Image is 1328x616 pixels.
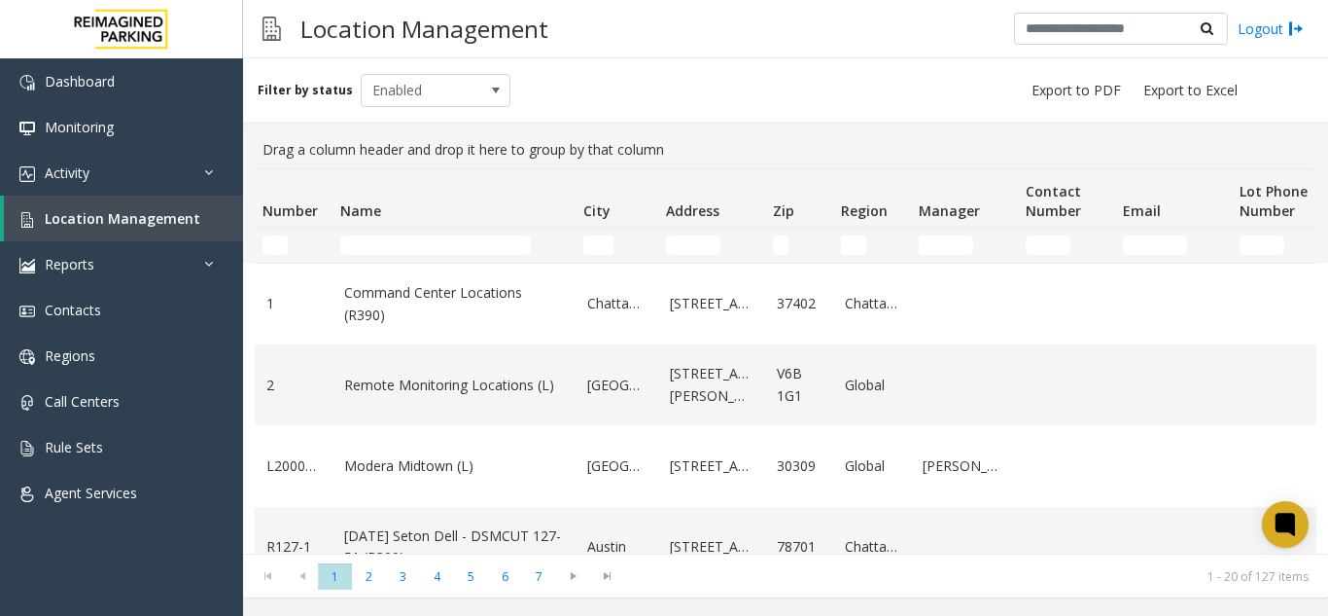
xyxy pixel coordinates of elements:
input: Region Filter [841,236,866,255]
span: Contacts [45,301,101,319]
img: 'icon' [19,395,35,411]
input: Email Filter [1123,236,1187,255]
span: Lot Phone Number [1240,182,1308,220]
a: 78701 [777,536,821,558]
span: Enabled [362,75,480,106]
input: Contact Number Filter [1026,236,1070,255]
a: Modera Midtown (L) [344,455,564,477]
td: Region Filter [833,228,911,263]
img: 'icon' [19,121,35,136]
span: Rule Sets [45,438,103,456]
span: Manager [919,201,980,220]
button: Export to PDF [1024,77,1129,104]
a: L20000500 [266,455,321,477]
span: Page 2 [352,563,386,590]
a: Global [845,455,899,477]
kendo-pager-info: 1 - 20 of 127 items [636,568,1309,585]
span: Call Centers [45,392,120,411]
a: 37402 [777,293,821,314]
a: [STREET_ADDRESS][PERSON_NAME] [670,363,753,407]
span: Page 1 [318,563,352,590]
input: Address Filter [666,236,720,255]
span: Page 7 [522,563,556,590]
span: Go to the last page [590,562,624,590]
a: 1 [266,293,321,314]
a: [STREET_ADDRESS] [670,536,753,558]
img: 'icon' [19,212,35,228]
span: Regions [45,346,95,365]
span: Go to the next page [560,568,586,584]
span: Monitoring [45,118,114,136]
span: Go to the next page [556,562,590,590]
a: R127-1 [266,536,321,558]
button: Export to Excel [1136,77,1245,104]
span: Page 3 [386,563,420,590]
td: Manager Filter [911,228,1018,263]
a: [GEOGRAPHIC_DATA] [587,455,647,477]
td: Contact Number Filter [1018,228,1115,263]
img: 'icon' [19,441,35,456]
input: Lot Phone Number Filter [1240,236,1284,255]
div: Drag a column header and drop it here to group by that column [255,131,1316,168]
label: Filter by status [258,82,353,99]
span: Zip [773,201,794,220]
a: V6B 1G1 [777,363,821,407]
span: Page 5 [454,563,488,590]
span: Email [1123,201,1161,220]
div: Data table [243,168,1328,554]
a: Remote Monitoring Locations (L) [344,375,564,396]
a: [GEOGRAPHIC_DATA] [587,375,647,396]
span: Name [340,201,381,220]
span: Agent Services [45,484,137,502]
span: Contact Number [1026,182,1081,220]
td: Email Filter [1115,228,1232,263]
a: Chattanooga [845,536,899,558]
span: Page 4 [420,563,454,590]
a: Logout [1238,18,1304,39]
img: pageIcon [262,5,281,53]
span: Go to the last page [594,568,620,584]
span: Reports [45,255,94,273]
a: [STREET_ADDRESS] [670,293,753,314]
span: Address [666,201,719,220]
a: [DATE] Seton Dell - DSMCUT 127-51 (R390) [344,525,564,569]
h3: Location Management [291,5,558,53]
span: Export to PDF [1031,81,1121,100]
img: 'icon' [19,75,35,91]
a: 30309 [777,455,821,477]
a: [PERSON_NAME] [923,455,1006,477]
a: Chattanooga [587,293,647,314]
span: Location Management [45,209,200,228]
span: Dashboard [45,72,115,91]
span: Region [841,201,888,220]
span: Export to Excel [1143,81,1238,100]
td: Address Filter [658,228,765,263]
input: Number Filter [262,236,288,255]
a: [STREET_ADDRESS] [670,455,753,477]
img: 'icon' [19,304,35,319]
span: Page 6 [488,563,522,590]
a: Austin [587,536,647,558]
img: 'icon' [19,258,35,273]
img: logout [1288,18,1304,39]
a: Chattanooga [845,293,899,314]
input: Name Filter [340,236,531,255]
td: Zip Filter [765,228,833,263]
input: Manager Filter [919,236,973,255]
img: 'icon' [19,349,35,365]
span: Activity [45,163,89,182]
input: Zip Filter [773,236,788,255]
a: Location Management [4,196,243,241]
td: Number Filter [255,228,332,263]
a: Command Center Locations (R390) [344,282,564,326]
span: City [583,201,611,220]
td: Name Filter [332,228,576,263]
td: City Filter [576,228,658,263]
a: Global [845,375,899,396]
img: 'icon' [19,487,35,502]
a: 2 [266,375,321,396]
span: Number [262,201,318,220]
img: 'icon' [19,166,35,182]
input: City Filter [583,236,613,255]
